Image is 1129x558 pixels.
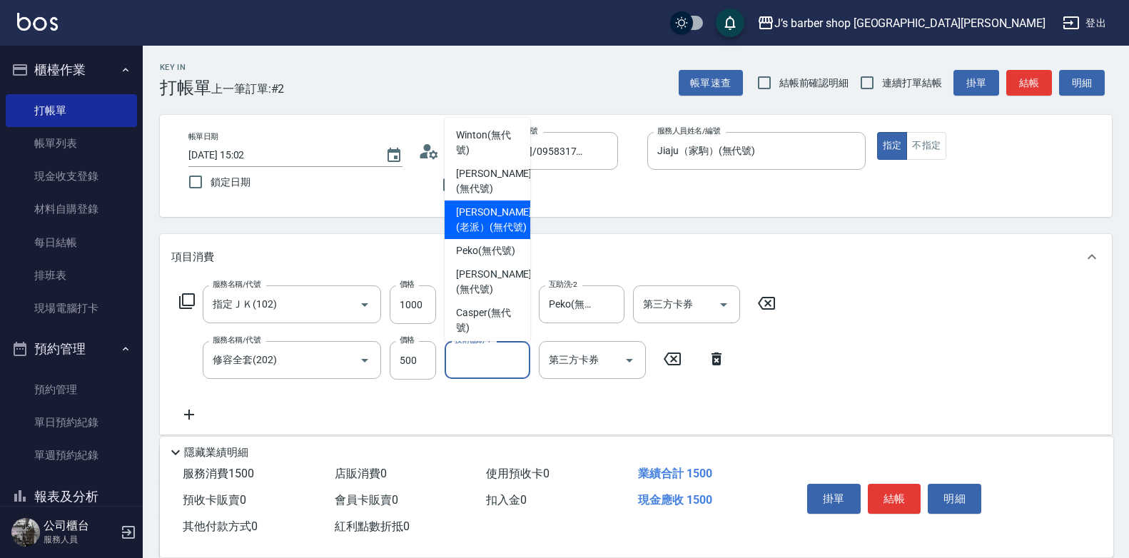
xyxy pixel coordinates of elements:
[353,293,376,316] button: Open
[638,467,712,480] span: 業績合計 1500
[44,519,116,533] h5: 公司櫃台
[183,467,254,480] span: 服務消費 1500
[882,76,942,91] span: 連續打單結帳
[456,128,519,158] span: Winton (無代號)
[712,293,735,316] button: Open
[184,445,248,460] p: 隱藏業績明細
[953,70,999,96] button: 掛單
[160,78,211,98] h3: 打帳單
[6,127,137,160] a: 帳單列表
[906,132,946,160] button: 不指定
[17,13,58,31] img: Logo
[1006,70,1052,96] button: 結帳
[486,467,550,480] span: 使用預收卡 0
[6,406,137,439] a: 單日預約紀錄
[6,51,137,88] button: 櫃檯作業
[183,493,246,507] span: 預收卡販賣 0
[928,484,981,514] button: 明細
[774,14,1046,32] div: J’s barber shop [GEOGRAPHIC_DATA][PERSON_NAME]
[618,349,641,372] button: Open
[211,80,285,98] span: 上一筆訂單:#2
[486,493,527,507] span: 扣入金 0
[6,160,137,193] a: 現金收支登錄
[400,335,415,345] label: 價格
[456,243,515,258] span: Peko (無代號)
[751,9,1051,38] button: J’s barber shop [GEOGRAPHIC_DATA][PERSON_NAME]
[6,439,137,472] a: 單週預約紀錄
[211,175,250,190] span: 鎖定日期
[188,131,218,142] label: 帳單日期
[183,519,258,533] span: 其他付款方式 0
[160,63,211,72] h2: Key In
[807,484,861,514] button: 掛單
[868,484,921,514] button: 結帳
[779,76,849,91] span: 結帳前確認明細
[6,226,137,259] a: 每日結帳
[160,234,1112,280] div: 項目消費
[1057,10,1112,36] button: 登出
[549,279,577,290] label: 互助洗-2
[6,94,137,127] a: 打帳單
[638,493,712,507] span: 現金應收 1500
[335,493,398,507] span: 會員卡販賣 0
[6,259,137,292] a: 排班表
[456,205,532,235] span: [PERSON_NAME](老派） (無代號)
[171,250,214,265] p: 項目消費
[457,126,538,136] label: 顧客姓名/手機號碼/編號
[679,70,743,96] button: 帳單速查
[657,126,720,136] label: 服務人員姓名/編號
[400,279,415,290] label: 價格
[11,518,40,547] img: Person
[44,533,116,546] p: 服務人員
[456,166,532,196] span: [PERSON_NAME] (無代號)
[456,305,519,335] span: Casper (無代號)
[335,467,387,480] span: 店販消費 0
[213,335,260,345] label: 服務名稱/代號
[335,519,410,533] span: 紅利點數折抵 0
[188,143,371,167] input: YYYY/MM/DD hh:mm
[877,132,908,160] button: 指定
[6,330,137,367] button: 預約管理
[213,279,260,290] label: 服務名稱/代號
[353,349,376,372] button: Open
[6,193,137,225] a: 材料自購登錄
[1059,70,1105,96] button: 明細
[377,138,411,173] button: Choose date, selected date is 2025-10-07
[456,267,532,297] span: [PERSON_NAME] (無代號)
[6,292,137,325] a: 現場電腦打卡
[716,9,744,37] button: save
[6,478,137,515] button: 報表及分析
[6,373,137,406] a: 預約管理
